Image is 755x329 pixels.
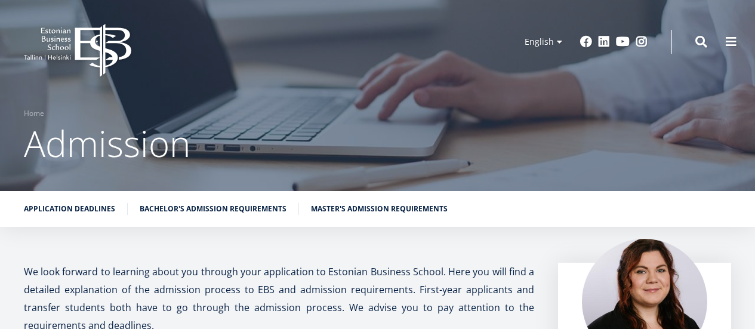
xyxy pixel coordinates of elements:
a: Master's admission requirements [311,203,448,215]
a: Instagram [636,36,648,48]
a: Linkedin [598,36,610,48]
a: Facebook [580,36,592,48]
a: Application deadlines [24,203,115,215]
a: Home [24,107,44,119]
a: Bachelor's admission requirements [140,203,286,215]
a: Youtube [616,36,630,48]
span: Admission [24,119,190,168]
